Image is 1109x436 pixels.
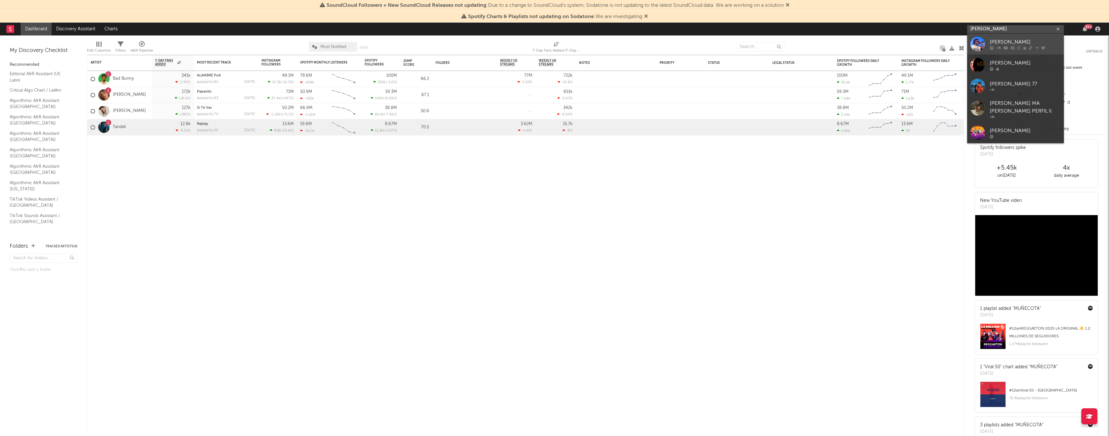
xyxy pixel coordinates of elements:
div: ( ) [270,128,294,133]
div: 50.2M [901,106,913,110]
div: daily average [1036,172,1096,180]
div: A&R Pipeline [131,39,153,57]
div: [DATE] [980,429,1043,435]
div: 3 playlists added [980,422,1043,429]
div: Click to add a folder. [10,266,77,274]
div: 0 [1060,99,1103,107]
a: Algorithmic A&R Assistant ([GEOGRAPHIC_DATA]) [10,97,71,110]
a: Algorithmic A&R Assistant ([GEOGRAPHIC_DATA]) [10,163,71,176]
svg: Chart title [329,87,358,103]
button: 99+ [1083,26,1087,32]
a: Replay [197,122,208,126]
a: Critical Algo Chart / LatAm [10,87,71,94]
span: -10.3 % [282,81,293,84]
div: 342k [563,106,573,110]
a: #12onViral 50 - [GEOGRAPHIC_DATA]70.6kplaylist followers [975,381,1098,412]
div: 70.5 [403,124,429,131]
div: 66.9M [300,106,312,110]
div: [DATE] [244,80,255,84]
div: -1.41 % [518,128,532,133]
div: 15.7k [563,122,573,126]
a: [PERSON_NAME] [967,54,1064,75]
div: -14.8 % [558,80,573,84]
div: -621 [901,113,913,117]
div: 1.17M playlist followers [1009,340,1093,348]
div: 8.67M [837,122,849,126]
div: # 12 on REGGAETON 2025 LA ORIGINAL ☀️ 1.2 MILLONES DE SEGUIDORES [1009,325,1093,340]
div: Replay [197,122,255,126]
div: A&R Pipeline [131,47,153,54]
div: Spotify followers spike [980,144,1026,151]
div: 67.1 [403,91,429,99]
div: -- [1060,90,1103,99]
div: Edit Columns [87,39,111,57]
div: 71M [901,90,909,94]
span: +347 % [281,97,293,100]
div: popularity: 83 [197,96,218,100]
div: 99 + [1084,24,1093,29]
div: 3.62M [521,122,532,126]
a: Algorithmic A&R Assistant ([GEOGRAPHIC_DATA]) [10,130,71,143]
div: Recommended [10,61,77,69]
div: Priority [660,61,685,65]
a: Discovery Assistant [52,23,100,35]
div: Artist [91,61,139,64]
div: -9.52 % [176,128,191,133]
div: 1.77k [901,80,914,84]
span: : Due to a change to SoundCloud's system, Sodatone is not updating to the latest SoundCloud data.... [327,3,784,8]
div: 7-Day Fans Added (7-Day Fans Added) [532,39,581,57]
div: Spotify Followers [365,59,387,66]
span: Weekly UK Streams [539,59,563,66]
div: ( ) [371,128,397,133]
div: 59.3M [837,90,849,94]
a: "MUÑECOTA" [1029,365,1057,369]
span: +3.57 % [384,129,396,133]
a: "MUÑECOTA" [1015,423,1043,427]
div: 13.6M [282,122,294,126]
div: [PERSON_NAME] [990,59,1061,67]
div: 4 x [1036,164,1096,172]
div: 49.1M [901,74,913,78]
a: [PERSON_NAME] [113,92,146,98]
div: 2.24k [837,113,850,117]
svg: Chart title [930,103,959,119]
div: ( ) [266,112,294,116]
span: Weekly US Streams [500,59,523,66]
div: [DATE] [244,96,255,100]
span: SoundCloud Followers + New SoundCloud Releases not updating [327,3,486,8]
div: 70.6k playlist followers [1009,394,1093,402]
div: New YouTube video [980,197,1022,204]
a: [PERSON_NAME] [967,122,1064,143]
span: Dismiss [786,3,790,8]
div: Papasito [197,90,255,94]
div: Spotify Followers Daily Growth [837,59,885,67]
span: 140k [375,97,383,100]
a: Editorial A&R Assistant (US Latin) [10,70,71,84]
div: -839k [300,80,314,84]
div: +5.45k [977,164,1036,172]
div: [PERSON_NAME] [990,38,1061,46]
div: [DATE] [980,312,1041,319]
div: -9.63 % [557,96,573,100]
div: popularity: 74 [197,113,218,116]
div: 651k [564,90,573,94]
div: [DATE] [244,113,255,116]
div: Spotify Monthly Listeners [300,61,348,64]
div: ALAMBRE PúA [197,74,255,77]
div: Filters [115,47,126,54]
input: Search for folders... [10,253,77,263]
a: Dashboard [21,23,52,35]
span: 26.6k [375,113,384,116]
div: ( ) [268,80,294,84]
div: 59.3M [385,90,397,94]
svg: Chart title [329,71,358,87]
div: -2.99 % [175,80,191,84]
span: Dismiss [644,14,648,19]
div: 71M [286,90,294,94]
span: -63.6 % [281,129,293,133]
a: Algorithmic A&R Assistant ([GEOGRAPHIC_DATA]) [10,114,71,127]
svg: Chart title [866,71,895,87]
a: [PERSON_NAME] [113,108,146,114]
span: 295k [378,81,386,84]
div: 8.67M [385,122,397,126]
